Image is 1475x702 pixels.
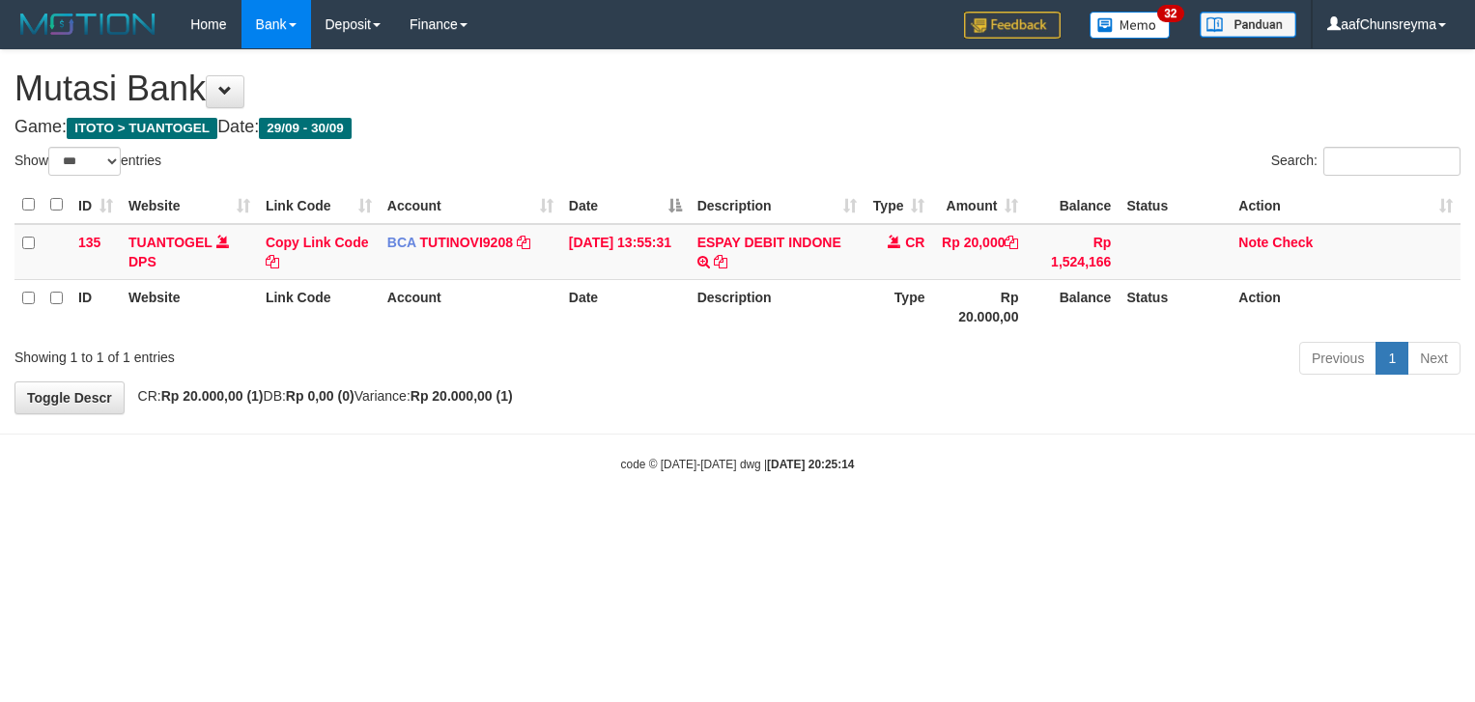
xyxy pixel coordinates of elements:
a: Copy Link Code [266,235,369,269]
a: Copy Rp 20,000 to clipboard [1005,235,1018,250]
th: Account: activate to sort column ascending [380,186,561,224]
th: Website: activate to sort column ascending [121,186,258,224]
a: Previous [1299,342,1376,375]
a: Copy ESPAY DEBIT INDONE to clipboard [714,254,727,269]
img: MOTION_logo.png [14,10,161,39]
th: Rp 20.000,00 [932,279,1026,334]
th: Link Code [258,279,380,334]
a: Copy TUTINOVI9208 to clipboard [517,235,530,250]
td: [DATE] 13:55:31 [561,224,690,280]
th: Link Code: activate to sort column ascending [258,186,380,224]
th: Balance [1026,279,1119,334]
th: Type [865,279,932,334]
h4: Game: Date: [14,118,1461,137]
strong: Rp 20.000,00 (1) [161,388,264,404]
th: Amount: activate to sort column ascending [932,186,1026,224]
label: Search: [1271,147,1461,176]
a: Next [1407,342,1461,375]
th: Date [561,279,690,334]
th: Action: activate to sort column ascending [1231,186,1461,224]
th: Date: activate to sort column descending [561,186,690,224]
th: Website [121,279,258,334]
th: Description: activate to sort column ascending [690,186,865,224]
span: CR: DB: Variance: [128,388,513,404]
td: Rp 20,000 [932,224,1026,280]
span: 32 [1157,5,1183,22]
label: Show entries [14,147,161,176]
img: panduan.png [1200,12,1296,38]
input: Search: [1323,147,1461,176]
a: Check [1272,235,1313,250]
a: TUANTOGEL [128,235,213,250]
small: code © [DATE]-[DATE] dwg | [621,458,855,471]
span: 29/09 - 30/09 [259,118,352,139]
span: ITOTO > TUANTOGEL [67,118,217,139]
div: Showing 1 to 1 of 1 entries [14,340,600,367]
th: Status [1119,186,1231,224]
img: Feedback.jpg [964,12,1061,39]
span: 135 [78,235,100,250]
img: Button%20Memo.svg [1090,12,1171,39]
th: Action [1231,279,1461,334]
span: BCA [387,235,416,250]
th: ID [71,279,121,334]
strong: Rp 0,00 (0) [286,388,355,404]
a: TUTINOVI9208 [419,235,512,250]
th: Type: activate to sort column ascending [865,186,932,224]
td: Rp 1,524,166 [1026,224,1119,280]
h1: Mutasi Bank [14,70,1461,108]
strong: Rp 20.000,00 (1) [411,388,513,404]
a: Note [1238,235,1268,250]
th: Account [380,279,561,334]
select: Showentries [48,147,121,176]
a: Toggle Descr [14,381,125,414]
th: Description [690,279,865,334]
span: CR [905,235,924,250]
a: ESPAY DEBIT INDONE [697,235,841,250]
td: DPS [121,224,258,280]
th: Status [1119,279,1231,334]
th: ID: activate to sort column ascending [71,186,121,224]
th: Balance [1026,186,1119,224]
a: 1 [1376,342,1408,375]
strong: [DATE] 20:25:14 [767,458,854,471]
